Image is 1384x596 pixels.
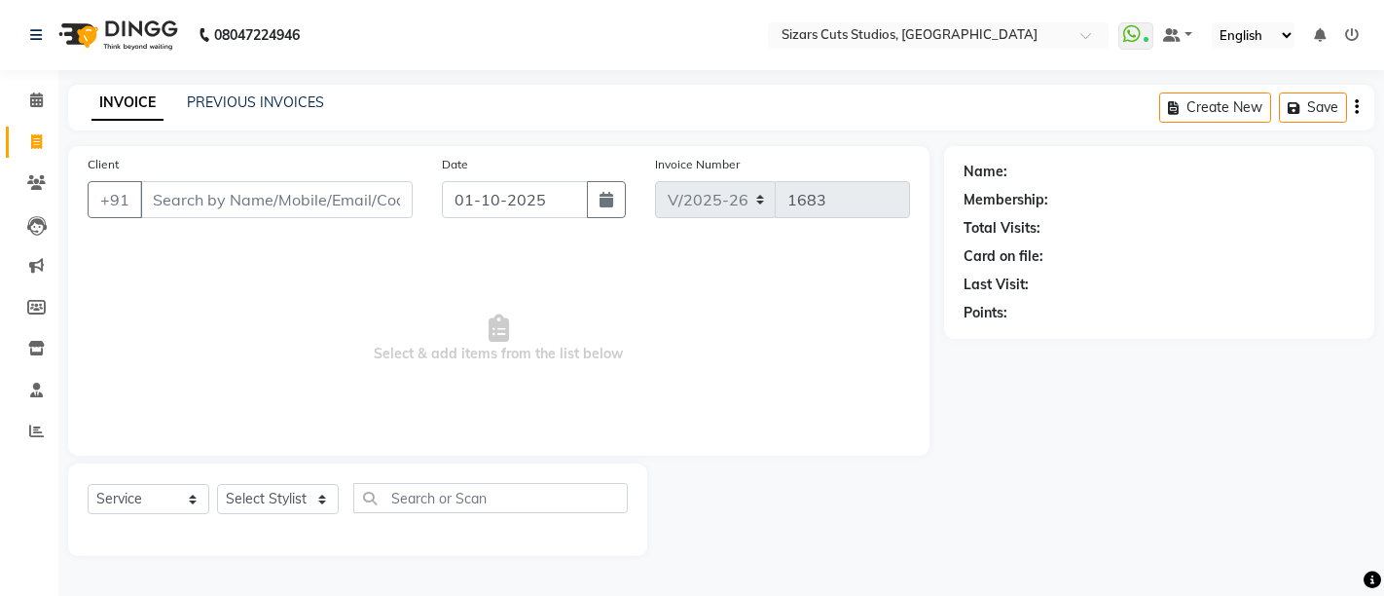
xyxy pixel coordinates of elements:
button: +91 [88,181,142,218]
img: logo [50,8,183,62]
div: Points: [964,303,1007,323]
a: INVOICE [91,86,164,121]
span: Select & add items from the list below [88,242,910,436]
input: Search by Name/Mobile/Email/Code [140,181,413,218]
button: Create New [1159,93,1271,123]
button: Save [1279,93,1347,123]
b: 08047224946 [214,8,300,62]
div: Card on file: [964,246,1043,267]
div: Membership: [964,190,1048,210]
label: Date [442,156,468,173]
div: Total Visits: [964,218,1040,239]
label: Invoice Number [655,156,740,173]
div: Last Visit: [964,275,1029,295]
label: Client [88,156,119,173]
input: Search or Scan [353,483,628,513]
a: PREVIOUS INVOICES [187,93,324,111]
div: Name: [964,162,1007,182]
